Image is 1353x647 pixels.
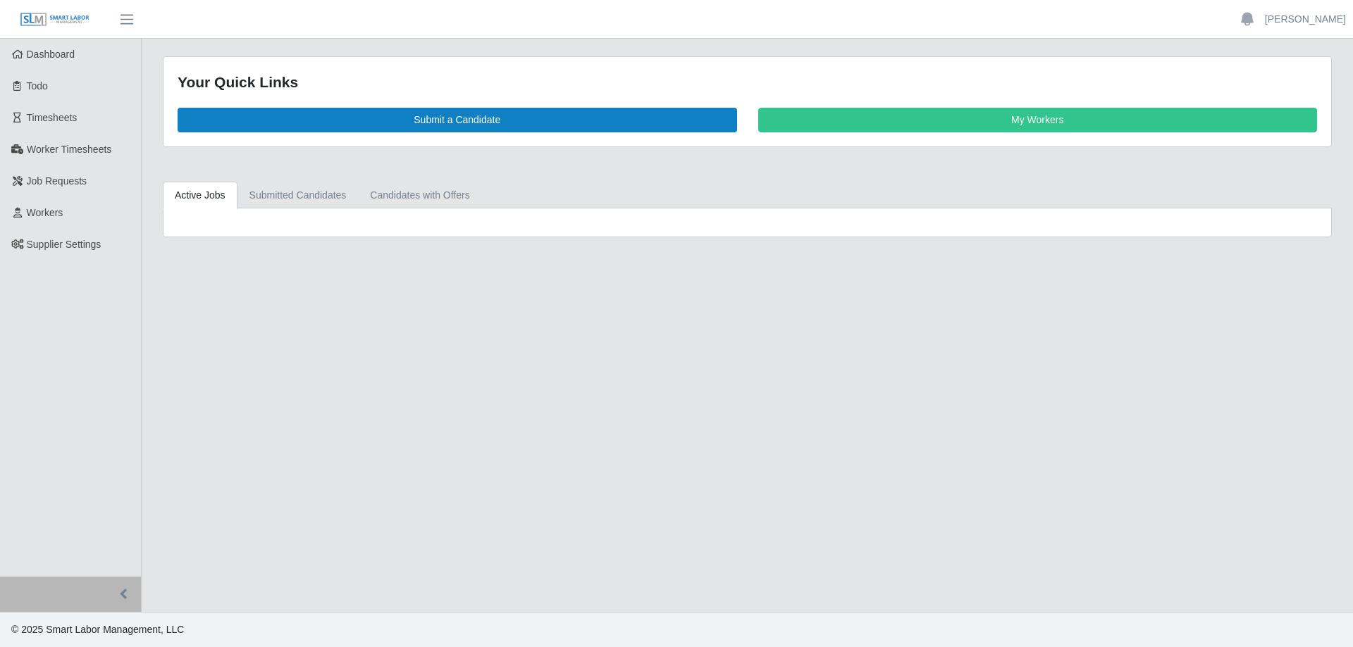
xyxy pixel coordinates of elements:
a: Candidates with Offers [358,182,481,209]
span: Workers [27,207,63,218]
span: © 2025 Smart Labor Management, LLC [11,624,184,635]
img: SLM Logo [20,12,90,27]
a: My Workers [758,108,1318,132]
div: Your Quick Links [178,71,1317,94]
a: [PERSON_NAME] [1265,12,1346,27]
span: Supplier Settings [27,239,101,250]
span: Todo [27,80,48,92]
a: Submitted Candidates [237,182,359,209]
span: Timesheets [27,112,78,123]
span: Worker Timesheets [27,144,111,155]
span: Job Requests [27,175,87,187]
span: Dashboard [27,49,75,60]
a: Submit a Candidate [178,108,737,132]
a: Active Jobs [163,182,237,209]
